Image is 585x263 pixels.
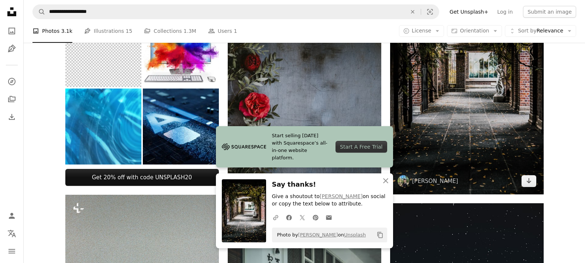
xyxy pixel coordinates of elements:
[4,74,19,89] a: Explore
[183,27,196,35] span: 1.3M
[65,11,141,87] img: Transparent pattern background. White and gray squares. Checkered texture
[412,177,458,185] a: [PERSON_NAME]
[4,244,19,259] button: Menu
[320,193,362,199] a: [PERSON_NAME]
[282,210,296,225] a: Share on Facebook
[273,229,366,241] span: Photo by on
[4,41,19,56] a: Illustrations
[493,6,517,18] a: Log in
[228,107,381,114] a: shallow focus photography of red and pink roses
[405,5,421,19] button: Clear
[32,4,439,19] form: Find visuals sitewide
[126,27,133,35] span: 15
[84,19,132,43] a: Illustrations 15
[398,175,409,187] img: Go to Zane Lee's profile
[399,25,444,37] button: License
[216,126,393,167] a: Start selling [DATE] with Squarespace’s all-in-one website platform.Start A Free Trial
[65,89,141,165] img: Negative Zone
[374,229,386,241] button: Copy to clipboard
[143,11,219,87] img: modern black silver pc monitor with mouse and keyboard colorful rainbow holi powder cloud explosi...
[65,169,219,186] a: Get 20% off with code UNSPLASH20
[4,110,19,124] a: Download History
[4,24,19,38] a: Photos
[272,179,387,190] h3: Say thanks!
[518,27,563,35] span: Relevance
[296,210,309,225] a: Share on Twitter
[4,4,19,21] a: Home — Unsplash
[518,28,536,34] span: Sort by
[344,232,366,238] a: Unsplash
[421,5,439,19] button: Visual search
[523,6,576,18] button: Submit an image
[505,25,576,37] button: Sort byRelevance
[309,210,322,225] a: Share on Pinterest
[4,208,19,223] a: Log in / Sign up
[208,19,237,43] a: Users 1
[412,28,431,34] span: License
[144,19,196,43] a: Collections 1.3M
[272,132,330,162] span: Start selling [DATE] with Squarespace’s all-in-one website platform.
[272,193,387,208] p: Give a shoutout to on social or copy the text below to attribute.
[522,175,536,187] a: Download
[460,28,489,34] span: Orientation
[4,92,19,107] a: Collections
[222,141,266,152] img: file-1705255347840-230a6ab5bca9image
[143,89,219,165] img: power of artificial intelligence
[322,210,335,225] a: Share over email
[33,5,45,19] button: Search Unsplash
[298,232,338,238] a: [PERSON_NAME]
[447,25,502,37] button: Orientation
[390,76,544,83] a: brown brick hallway
[234,27,237,35] span: 1
[445,6,493,18] a: Get Unsplash+
[4,226,19,241] button: Language
[335,141,387,153] div: Start A Free Trial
